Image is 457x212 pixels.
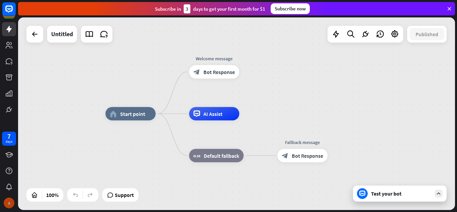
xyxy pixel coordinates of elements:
[282,152,288,159] i: block_bot_response
[6,139,12,144] div: days
[120,111,145,117] span: Start point
[155,4,265,13] div: Subscribe in days to get your first month for $1
[193,152,200,159] i: block_fallback
[5,3,25,23] button: Open LiveChat chat widget
[271,3,310,14] div: Subscribe now
[184,4,190,13] div: 3
[204,152,239,159] span: Default fallback
[193,69,200,75] i: block_bot_response
[409,28,444,40] button: Published
[44,190,61,200] div: 100%
[371,190,431,197] div: Test your bot
[184,55,244,62] div: Welcome message
[2,132,16,146] a: 7 days
[203,111,222,117] span: AI Assist
[292,152,323,159] span: Bot Response
[110,111,117,117] i: home_2
[51,26,73,43] div: Untitled
[203,69,235,75] span: Bot Response
[272,139,333,146] div: Fallback message
[4,198,14,208] div: A
[115,190,134,200] span: Support
[7,133,11,139] div: 7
